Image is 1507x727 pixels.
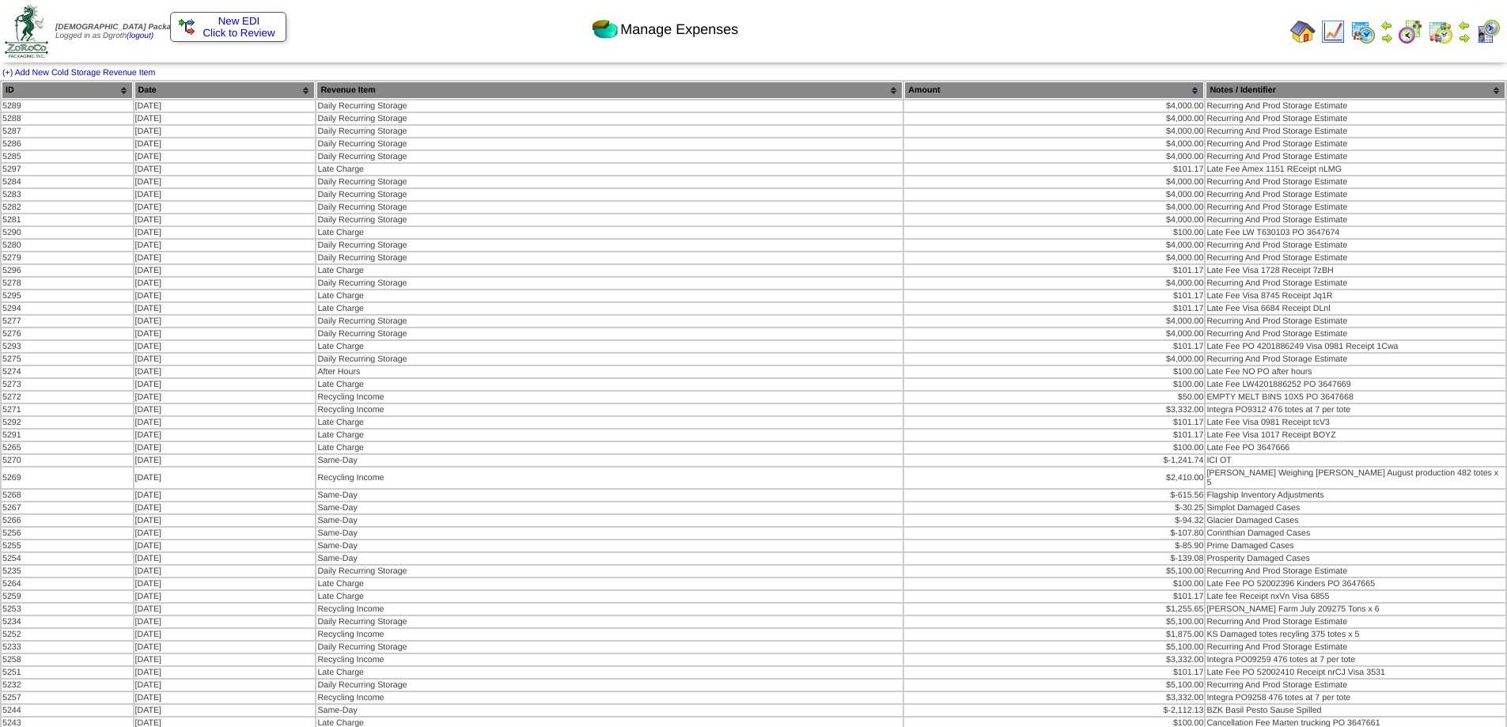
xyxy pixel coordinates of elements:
[1206,553,1505,564] td: Prosperity Damaged Cases
[1206,303,1505,314] td: Late Fee Visa 6684 Receipt DLnl
[316,126,903,137] td: Daily Recurring Storage
[905,367,1203,377] div: $100.00
[316,138,903,150] td: Daily Recurring Storage
[2,164,133,175] td: 5297
[905,503,1203,513] div: $-30.25
[1206,417,1505,428] td: Late Fee Visa 0981 Receipt tcV3
[2,502,133,513] td: 5267
[134,379,316,390] td: [DATE]
[316,214,903,225] td: Daily Recurring Storage
[134,202,316,213] td: [DATE]
[316,278,903,289] td: Daily Recurring Storage
[1206,705,1505,716] td: BZK Basil Pesto Sause Spilled
[316,705,903,716] td: Same-Day
[134,604,316,615] td: [DATE]
[1206,164,1505,175] td: Late Fee Amex 1151 REceipt nLMG
[1206,113,1505,124] td: Recurring And Prod Storage Estimate
[179,27,278,39] span: Click to Review
[2,705,133,716] td: 5244
[134,528,316,539] td: [DATE]
[905,354,1203,364] div: $4,000.00
[316,290,903,301] td: Late Charge
[2,692,133,703] td: 5257
[905,253,1203,263] div: $4,000.00
[134,540,316,551] td: [DATE]
[316,252,903,263] td: Daily Recurring Storage
[316,379,903,390] td: Late Charge
[2,629,133,640] td: 5252
[2,354,133,365] td: 5275
[316,113,903,124] td: Daily Recurring Storage
[316,404,903,415] td: Recycling Income
[1206,680,1505,691] td: Recurring And Prod Storage Estimate
[905,380,1203,389] div: $100.00
[2,290,133,301] td: 5295
[134,138,316,150] td: [DATE]
[905,706,1203,715] div: $-2,112.13
[905,490,1203,500] div: $-615.56
[905,139,1203,149] div: $4,000.00
[905,456,1203,465] div: $-1,241.74
[2,328,133,339] td: 5276
[905,304,1203,313] div: $101.17
[316,392,903,403] td: Recycling Income
[218,15,260,27] span: New EDI
[134,591,316,602] td: [DATE]
[1206,227,1505,238] td: Late Fee LW T630103 PO 3647674
[905,240,1203,250] div: $4,000.00
[134,354,316,365] td: [DATE]
[134,566,316,577] td: [DATE]
[905,316,1203,326] div: $4,000.00
[2,442,133,453] td: 5265
[316,81,903,99] th: Revenue Item
[1206,616,1505,627] td: Recurring And Prod Storage Estimate
[1206,265,1505,276] td: Late Fee Visa 1728 Receipt 7zBH
[1206,654,1505,665] td: Integra PO09259 476 totes at 7 per tote
[2,642,133,653] td: 5233
[1458,32,1471,44] img: arrowright.gif
[316,265,903,276] td: Late Charge
[2,680,133,691] td: 5232
[905,165,1203,174] div: $101.17
[134,265,316,276] td: [DATE]
[1206,566,1505,577] td: Recurring And Prod Storage Estimate
[134,316,316,327] td: [DATE]
[134,680,316,691] td: [DATE]
[134,278,316,289] td: [DATE]
[316,227,903,238] td: Late Charge
[1475,19,1501,44] img: calendarcustomer.gif
[1320,19,1346,44] img: line_graph.gif
[316,591,903,602] td: Late Charge
[179,15,278,39] a: New EDI Click to Review
[316,303,903,314] td: Late Charge
[1206,578,1505,589] td: Late Fee PO 52002396 Kinders PO 3647665
[1206,366,1505,377] td: Late Fee NO PO after hours
[134,667,316,678] td: [DATE]
[905,177,1203,187] div: $4,000.00
[1380,19,1393,32] img: arrowleft.gif
[1206,404,1505,415] td: Integra PO9312 476 totes at 7 per tote
[134,468,316,488] td: [DATE]
[2,604,133,615] td: 5253
[134,692,316,703] td: [DATE]
[2,100,133,112] td: 5289
[1206,341,1505,352] td: Late Fee PO 4201886249 Visa 0981 Receipt 1Cwa
[1206,202,1505,213] td: Recurring And Prod Storage Estimate
[2,553,133,564] td: 5254
[593,17,618,42] img: pie_chart2.png
[316,417,903,428] td: Late Charge
[2,515,133,526] td: 5266
[134,417,316,428] td: [DATE]
[2,455,133,466] td: 5270
[134,616,316,627] td: [DATE]
[905,430,1203,440] div: $101.17
[1206,591,1505,602] td: Late fee Receipt nxVn Visa 6855
[134,81,316,99] th: Date
[905,215,1203,225] div: $4,000.00
[316,328,903,339] td: Daily Recurring Storage
[134,252,316,263] td: [DATE]
[2,654,133,665] td: 5258
[134,303,316,314] td: [DATE]
[2,528,133,539] td: 5256
[2,366,133,377] td: 5274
